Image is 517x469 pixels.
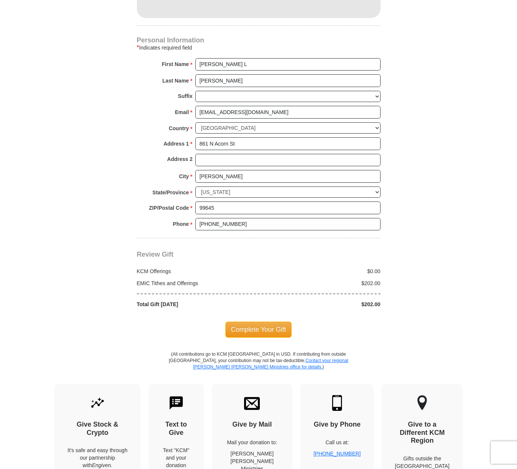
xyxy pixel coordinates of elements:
[259,280,385,287] div: $202.00
[162,59,189,69] strong: First Name
[225,439,280,446] p: Mail your donation to:
[417,395,427,411] img: other-region
[133,301,259,308] div: Total Gift [DATE]
[137,43,381,52] div: Indicates required field
[329,395,345,411] img: mobile.svg
[175,107,189,117] strong: Email
[149,203,189,213] strong: ZIP/Postal Code
[259,268,385,275] div: $0.00
[92,462,112,468] i: Engiven.
[67,421,127,437] h4: Give Stock & Crypto
[193,358,348,370] a: Contact your regional [PERSON_NAME] [PERSON_NAME] Ministries office for details.
[169,351,349,384] p: (All contributions go to KCM [GEOGRAPHIC_DATA] in USD. If contributing from outside [GEOGRAPHIC_D...
[395,421,450,445] h4: Give to a Different KCM Region
[168,395,184,411] img: text-to-give.svg
[179,171,189,182] strong: City
[133,268,259,275] div: KCM Offerings
[244,395,260,411] img: envelope.svg
[137,251,174,258] span: Review Gift
[259,301,385,308] div: $202.00
[163,138,189,149] strong: Address 1
[225,322,292,337] span: Complete Your Gift
[133,280,259,287] div: EMIC Tithes and Offerings
[153,187,189,198] strong: State/Province
[173,219,189,229] strong: Phone
[90,395,105,411] img: give-by-stock.svg
[169,123,189,134] strong: Country
[162,421,191,437] h4: Text to Give
[225,421,280,429] h4: Give by Mail
[162,75,189,86] strong: Last Name
[313,439,361,446] p: Call us at:
[167,154,193,164] strong: Address 2
[137,37,381,43] h4: Personal Information
[313,421,361,429] h4: Give by Phone
[313,451,361,457] a: [PHONE_NUMBER]
[67,446,127,469] p: It's safe and easy through our partnership with
[178,91,193,101] strong: Suffix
